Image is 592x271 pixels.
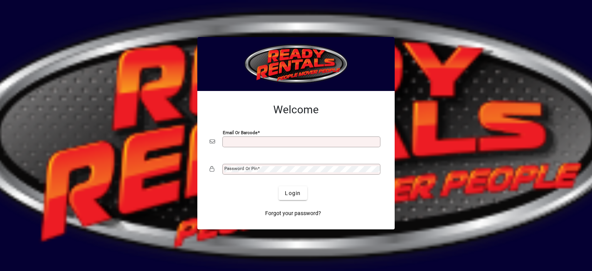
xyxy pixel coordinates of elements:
[223,130,257,135] mat-label: Email or Barcode
[279,186,307,200] button: Login
[262,206,324,220] a: Forgot your password?
[265,209,321,217] span: Forgot your password?
[224,166,257,171] mat-label: Password or Pin
[210,103,382,116] h2: Welcome
[285,189,301,197] span: Login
